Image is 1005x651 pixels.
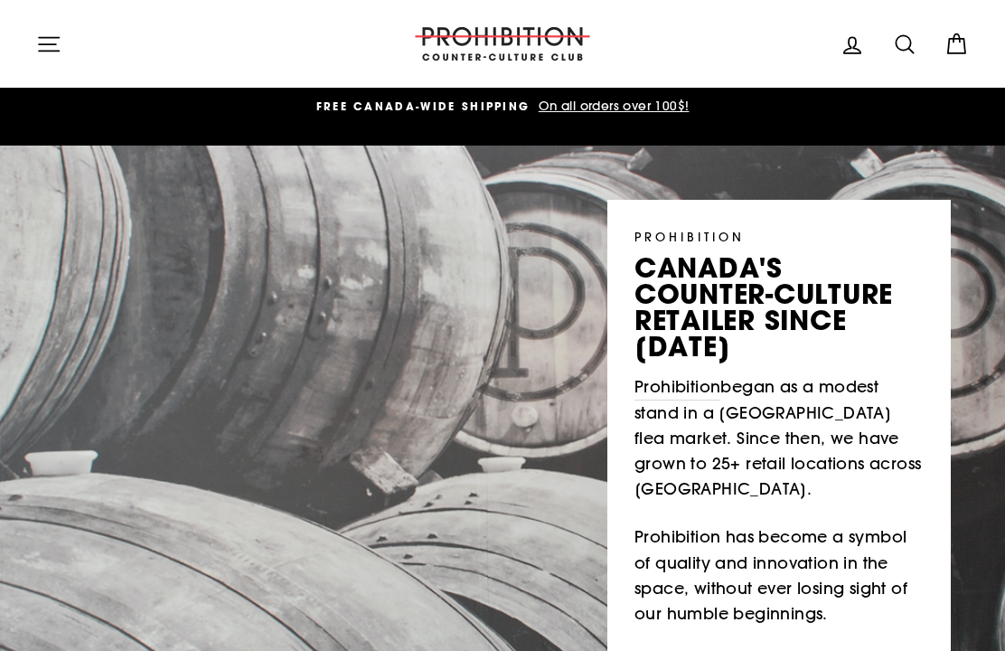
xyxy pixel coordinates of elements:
span: FREE CANADA-WIDE SHIPPING [316,99,531,114]
p: canada's counter-culture retailer since [DATE] [634,255,924,361]
p: PROHIBITION [634,227,924,246]
p: Prohibition has become a symbol of quality and innovation in the space, without ever losing sight... [634,524,924,627]
img: PROHIBITION COUNTER-CULTURE CLUB [412,27,593,61]
p: began as a modest stand in a [GEOGRAPHIC_DATA] flea market. Since then, we have grown to 25+ reta... [634,374,924,503]
a: Prohibition [634,374,720,401]
span: On all orders over 100$! [534,98,690,114]
a: FREE CANADA-WIDE SHIPPING On all orders over 100$! [41,97,964,117]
